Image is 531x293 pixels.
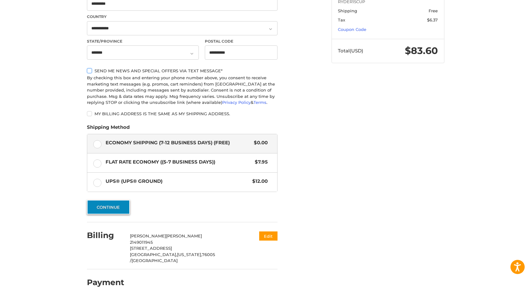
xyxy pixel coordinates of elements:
div: By checking this box and entering your phone number above, you consent to receive marketing text ... [87,75,278,106]
a: Coupon Code [338,27,366,32]
span: [GEOGRAPHIC_DATA], [130,252,177,257]
span: Free [429,8,438,13]
button: Continue [87,200,130,214]
button: Edit [259,231,278,241]
span: [PERSON_NAME] [166,233,202,238]
span: 2149011945 [130,240,153,245]
span: [US_STATE], [177,252,202,257]
span: Flat Rate Economy ((5-7 Business Days)) [106,158,252,166]
span: Economy Shipping (7-12 Business Days) (Free) [106,139,251,146]
span: $12.00 [249,178,268,185]
label: Send me news and special offers via text message* [87,68,278,73]
label: Postal Code [205,39,278,44]
a: Terms [253,100,266,105]
span: [PERSON_NAME] [130,233,166,238]
span: UPS® (UPS® Ground) [106,178,249,185]
label: My billing address is the same as my shipping address. [87,111,278,116]
span: $6.37 [427,17,438,22]
span: Total (USD) [338,48,363,54]
span: [GEOGRAPHIC_DATA] [131,258,178,263]
label: Country [87,14,278,20]
span: $0.00 [251,139,268,146]
label: State/Province [87,39,199,44]
legend: Shipping Method [87,124,130,134]
span: [STREET_ADDRESS] [130,246,172,251]
h2: Billing [87,230,124,240]
a: Privacy Policy [222,100,251,105]
span: $7.95 [252,158,268,166]
span: Tax [338,17,345,22]
span: $83.60 [405,45,438,57]
h2: Payment [87,278,124,287]
span: Shipping [338,8,357,13]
